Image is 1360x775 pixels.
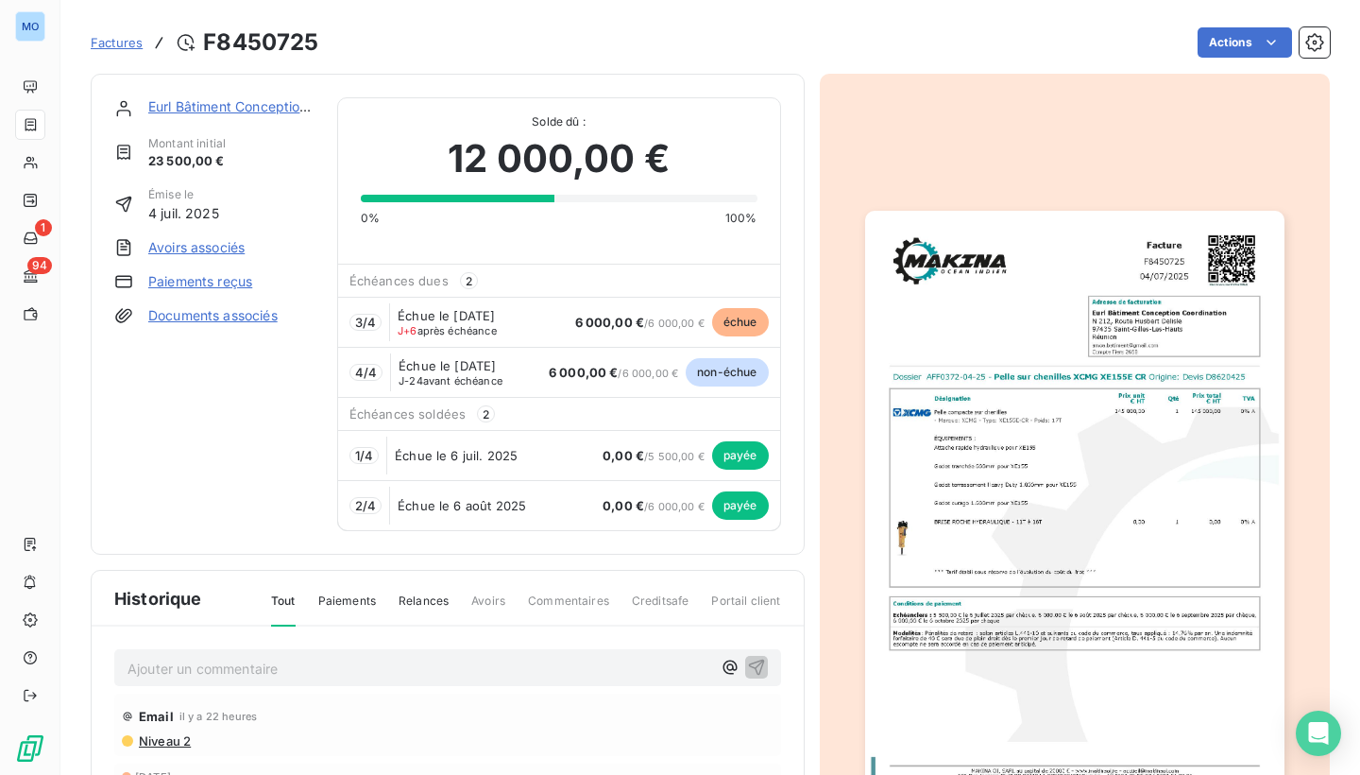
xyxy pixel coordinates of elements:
[203,26,318,60] h3: F8450725
[399,374,423,387] span: J-24
[399,593,449,625] span: Relances
[712,308,769,336] span: échue
[137,733,191,749] span: Niveau 2
[349,406,467,422] span: Échéances soldées
[711,593,780,625] span: Portail client
[575,317,705,330] span: / 6 000,00 €
[477,405,495,422] span: 2
[148,306,278,325] a: Documents associés
[179,711,257,722] span: il y a 22 heures
[27,257,52,274] span: 94
[575,315,645,330] span: 6 000,00 €
[148,152,226,171] span: 23 500,00 €
[471,593,505,625] span: Avoirs
[399,375,502,387] span: avant échéance
[35,219,52,236] span: 1
[355,498,376,513] span: 2 / 4
[15,733,45,764] img: Logo LeanPay
[361,113,757,130] span: Solde dû :
[1296,711,1341,756] div: Open Intercom Messenger
[603,448,644,463] span: 0,00 €
[318,593,376,625] span: Paiements
[148,238,245,257] a: Avoirs associés
[148,203,219,223] span: 4 juil. 2025
[349,273,449,288] span: Échéances dues
[603,500,705,513] span: / 6 000,00 €
[148,98,392,114] a: Eurl Bâtiment Conception Coordination
[355,315,376,330] span: 3 / 4
[148,135,226,152] span: Montant initial
[114,586,202,611] span: Historique
[271,593,296,627] span: Tout
[1198,27,1292,58] button: Actions
[712,441,769,470] span: payée
[460,272,478,289] span: 2
[15,11,45,42] div: MO
[398,308,495,323] span: Échue le [DATE]
[632,593,689,625] span: Creditsafe
[355,448,373,463] span: 1 / 4
[603,450,705,463] span: / 5 500,00 €
[398,325,497,336] span: après échéance
[448,130,670,187] span: 12 000,00 €
[398,324,416,337] span: J+6
[148,186,219,203] span: Émise le
[686,358,768,387] span: non-échue
[395,448,518,463] span: Échue le 6 juil. 2025
[399,358,496,373] span: Échue le [DATE]
[148,272,252,291] a: Paiements reçus
[91,33,143,52] a: Factures
[549,367,678,380] span: / 6 000,00 €
[725,210,757,227] span: 100%
[712,491,769,520] span: payée
[603,498,644,513] span: 0,00 €
[398,498,526,513] span: Échue le 6 août 2025
[355,365,377,380] span: 4 / 4
[361,210,380,227] span: 0%
[91,35,143,50] span: Factures
[139,709,174,724] span: Email
[549,365,619,380] span: 6 000,00 €
[528,593,609,625] span: Commentaires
